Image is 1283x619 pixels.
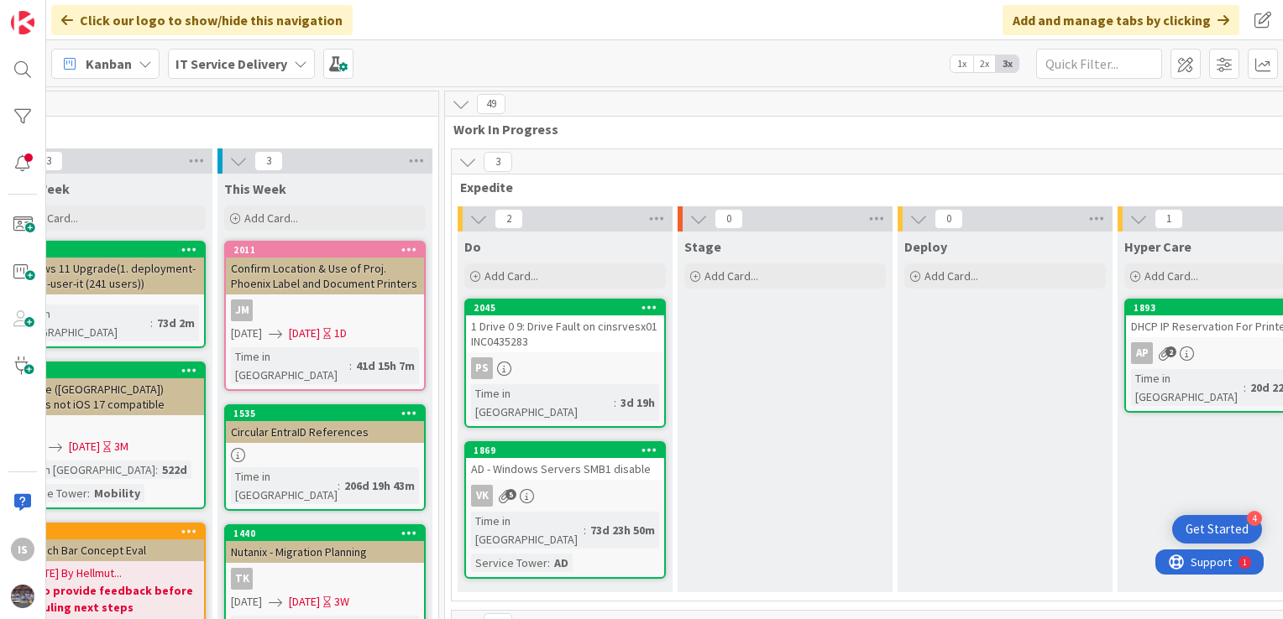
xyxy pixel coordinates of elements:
[973,55,996,72] span: 2x
[6,363,204,378] div: 903
[6,524,204,561] div: 257MRC Tech Bar Concept Eval
[11,585,34,608] img: avatar
[175,55,287,72] b: IT Service Delivery
[464,299,666,428] a: 20451 Drive 0 9: Drive Fault on cinsrvesx01 INC0435283PSTime in [GEOGRAPHIC_DATA]:3d 19h
[471,357,493,379] div: PS
[715,209,743,229] span: 0
[11,582,199,616] b: MRC to provide feedback before scheduling next steps
[484,268,538,283] span: Add Card...
[334,593,349,611] div: 3W
[466,300,664,315] div: 2045
[471,554,547,572] div: Service Tower
[547,554,550,572] span: :
[34,151,63,171] span: 3
[224,180,286,197] span: This Week
[13,365,204,377] div: 903
[466,300,664,352] div: 20451 Drive 0 9: Drive Fault on cinsrvesx01 INC0435283
[6,524,204,539] div: 257
[254,151,283,171] span: 3
[150,314,153,332] span: :
[924,268,978,283] span: Add Card...
[904,238,947,255] span: Deploy
[466,458,664,480] div: AD - Windows Servers SMB1 disable
[90,484,144,502] div: Mobility
[1244,378,1246,397] span: :
[614,393,616,412] span: :
[69,438,100,455] span: [DATE]
[338,476,340,495] span: :
[466,357,664,379] div: PS
[226,299,424,321] div: JM
[87,7,92,20] div: 1
[226,421,424,443] div: Circular EntraID References
[464,441,666,579] a: 1869AD - Windows Servers SMB1 disableVKTime in [GEOGRAPHIC_DATA]:73d 23h 50mService Tower:AD
[996,55,1019,72] span: 3x
[158,460,191,479] div: 522d
[233,408,424,419] div: 1535
[6,242,204,294] div: 1928Windows 11 Upgrade(1. deployment-update-user-it (241 users))
[244,211,298,226] span: Add Card...
[464,238,481,255] span: Do
[231,467,338,504] div: Time in [GEOGRAPHIC_DATA]
[226,568,424,590] div: TK
[474,445,664,456] div: 1869
[35,3,76,23] span: Support
[1172,515,1262,544] div: Open Get Started checklist, remaining modules: 4
[1003,5,1239,35] div: Add and manage tabs by clicking
[289,593,320,611] span: [DATE]
[684,238,721,255] span: Stage
[226,257,424,294] div: Confirm Location & Use of Proj. Phoenix Label and Document Printers
[226,526,424,541] div: 1440
[224,241,426,391] a: 2011Confirm Location & Use of Proj. Phoenix Label and Document PrintersJM[DATE][DATE]1DTime in [G...
[340,476,419,495] div: 206d 19h 43m
[6,242,204,257] div: 1928
[86,54,132,74] span: Kanban
[704,268,758,283] span: Add Card...
[231,347,349,384] div: Time in [GEOGRAPHIC_DATA]
[4,362,206,509] a: 903Replace ([GEOGRAPHIC_DATA]) iPhones not iOS 17 compatible[DATE]3MTime in [GEOGRAPHIC_DATA]:522...
[13,244,204,256] div: 1928
[11,304,150,341] div: Time in [GEOGRAPHIC_DATA]
[1186,521,1249,538] div: Get Started
[466,443,664,480] div: 1869AD - Windows Servers SMB1 disable
[233,528,424,539] div: 1440
[231,568,253,590] div: TK
[466,485,664,507] div: VK
[11,11,34,34] img: Visit kanbanzone.com
[334,325,347,342] div: 1D
[289,325,320,342] span: [DATE]
[28,564,122,582] span: [DATE] By Hellmut...
[616,393,659,412] div: 3d 19h
[505,489,516,500] span: 5
[495,209,523,229] span: 2
[484,152,512,172] span: 3
[87,484,90,502] span: :
[231,325,262,342] span: [DATE]
[226,406,424,443] div: 1535Circular EntraID References
[226,526,424,563] div: 1440Nutanix - Migration Planning
[950,55,973,72] span: 1x
[471,512,584,549] div: Time in [GEOGRAPHIC_DATA]
[1131,342,1153,364] div: AP
[352,356,419,375] div: 41d 15h 7m
[11,538,34,561] div: Is
[1131,369,1244,406] div: Time in [GEOGRAPHIC_DATA]
[1155,209,1183,229] span: 1
[11,484,87,502] div: Service Tower
[1165,346,1176,357] span: 2
[349,356,352,375] span: :
[474,302,664,314] div: 2045
[1124,238,1191,255] span: Hyper Care
[586,521,659,539] div: 73d 23h 50m
[11,460,155,479] div: Time in [GEOGRAPHIC_DATA]
[584,521,586,539] span: :
[114,438,128,455] div: 3M
[466,315,664,352] div: 1 Drive 0 9: Drive Fault on cinsrvesx01 INC0435283
[226,242,424,294] div: 2011Confirm Location & Use of Proj. Phoenix Label and Document Printers
[51,5,353,35] div: Click our logo to show/hide this navigation
[231,299,253,321] div: JM
[935,209,963,229] span: 0
[471,485,493,507] div: VK
[226,242,424,257] div: 2011
[6,363,204,415] div: 903Replace ([GEOGRAPHIC_DATA]) iPhones not iOS 17 compatible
